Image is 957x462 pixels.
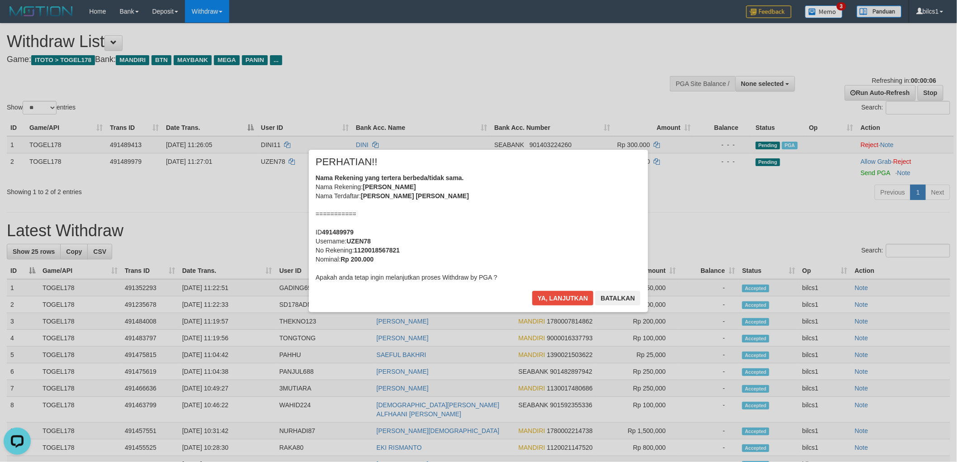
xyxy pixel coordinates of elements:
b: UZEN78 [346,238,371,245]
button: Batalkan [595,291,640,305]
b: Rp 200.000 [341,256,374,263]
b: [PERSON_NAME] [363,183,416,191]
b: Nama Rekening yang tertera berbeda/tidak sama. [316,174,464,181]
b: 1120018567821 [354,247,400,254]
button: Ya, lanjutkan [532,291,594,305]
b: [PERSON_NAME] [PERSON_NAME] [361,192,469,200]
span: PERHATIAN!! [316,157,378,167]
div: Nama Rekening: Nama Terdaftar: =========== ID Username: No Rekening: Nominal: Apakah anda tetap i... [316,173,641,282]
button: Open LiveChat chat widget [4,4,31,31]
b: 491489979 [322,229,354,236]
